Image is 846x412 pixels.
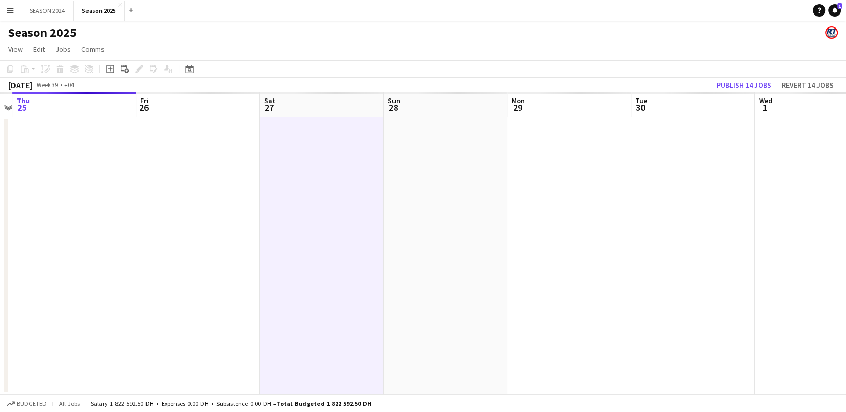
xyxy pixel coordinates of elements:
[837,3,842,9] span: 1
[29,42,49,56] a: Edit
[33,45,45,54] span: Edit
[8,80,32,90] div: [DATE]
[8,25,77,40] h1: Season 2025
[21,1,74,21] button: SEASON 2024
[276,400,371,407] span: Total Budgeted 1 822 592.50 DH
[17,400,47,407] span: Budgeted
[34,81,60,89] span: Week 39
[77,42,109,56] a: Comms
[4,42,27,56] a: View
[64,81,74,89] div: +04
[712,78,776,92] button: Publish 14 jobs
[57,400,82,407] span: All jobs
[8,45,23,54] span: View
[778,78,838,92] button: Revert 14 jobs
[81,45,105,54] span: Comms
[55,45,71,54] span: Jobs
[828,4,841,17] a: 1
[91,400,371,407] div: Salary 1 822 592.50 DH + Expenses 0.00 DH + Subsistence 0.00 DH =
[5,398,48,409] button: Budgeted
[51,42,75,56] a: Jobs
[825,26,838,39] app-user-avatar: ROAD TRANSIT
[74,1,125,21] button: Season 2025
